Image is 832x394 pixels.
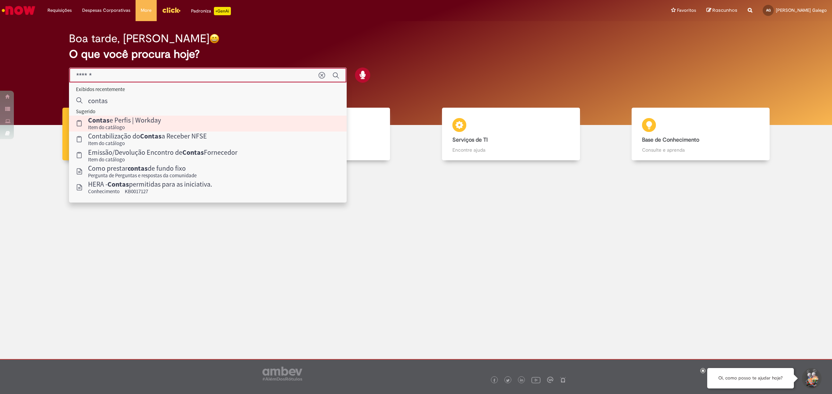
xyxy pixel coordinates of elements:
b: Base de Conhecimento [642,136,699,143]
img: click_logo_yellow_360x200.png [162,5,181,15]
div: Oi, como posso te ajudar hoje? [707,368,794,388]
img: logo_footer_workplace.png [547,377,553,383]
a: Serviços de TI Encontre ajuda [416,108,606,161]
img: logo_footer_linkedin.png [520,378,523,383]
p: +GenAi [214,7,231,15]
span: Despesas Corporativas [82,7,130,14]
div: Padroniza [191,7,231,15]
img: logo_footer_naosei.png [560,377,566,383]
img: logo_footer_facebook.png [493,379,496,382]
a: Tirar dúvidas Tirar dúvidas com Lupi Assist e Gen Ai [36,108,226,161]
h2: O que você procura hoje? [69,48,763,60]
button: Iniciar Conversa de Suporte [801,368,822,389]
h2: Boa tarde, [PERSON_NAME] [69,33,209,45]
span: Rascunhos [712,7,737,14]
a: Rascunhos [707,7,737,14]
img: logo_footer_twitter.png [506,379,510,382]
img: logo_footer_youtube.png [531,375,540,384]
a: Base de Conhecimento Consulte e aprenda [606,108,796,161]
img: happy-face.png [209,34,219,44]
span: [PERSON_NAME] Galego [776,7,827,13]
img: ServiceNow [1,3,36,17]
span: Favoritos [677,7,696,14]
span: AG [766,8,771,12]
span: More [141,7,151,14]
span: Requisições [47,7,72,14]
p: Consulte e aprenda [642,146,759,153]
b: Serviços de TI [452,136,488,143]
p: Encontre ajuda [452,146,570,153]
img: logo_footer_ambev_rotulo_gray.png [262,367,302,380]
